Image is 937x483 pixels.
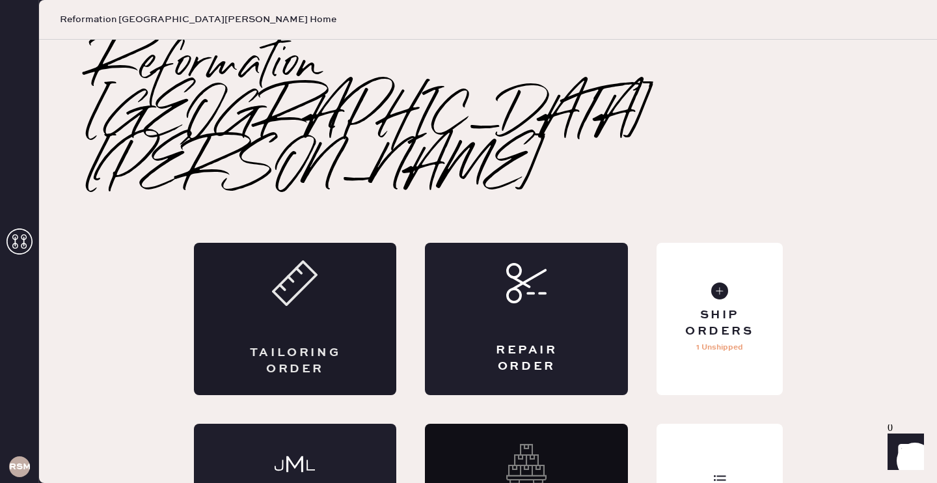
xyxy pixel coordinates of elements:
[246,345,345,378] div: Tailoring Order
[60,13,336,26] span: Reformation [GEOGRAPHIC_DATA][PERSON_NAME] Home
[667,307,772,340] div: Ship Orders
[477,342,576,375] div: Repair Order
[696,340,743,355] p: 1 Unshipped
[91,40,885,196] h2: Reformation [GEOGRAPHIC_DATA][PERSON_NAME]
[9,462,30,471] h3: RSMA
[875,424,931,480] iframe: Front Chat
